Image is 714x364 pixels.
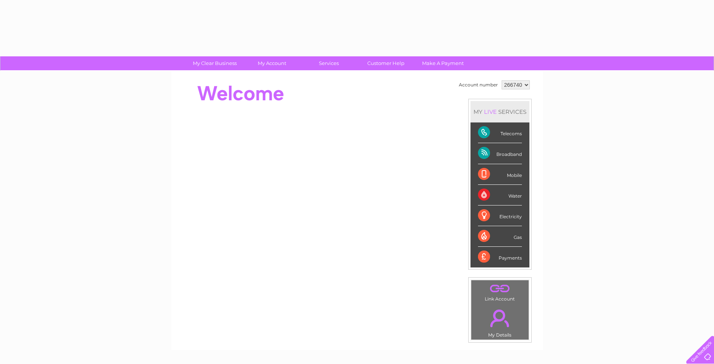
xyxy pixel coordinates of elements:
a: Make A Payment [412,56,474,70]
td: My Details [471,303,529,340]
div: MY SERVICES [470,101,529,122]
a: Services [298,56,360,70]
div: Broadband [478,143,522,164]
div: Water [478,185,522,205]
div: Payments [478,247,522,267]
a: . [473,305,527,331]
td: Account number [457,79,500,91]
div: LIVE [483,108,498,115]
a: Customer Help [355,56,417,70]
td: Link Account [471,280,529,304]
a: My Clear Business [184,56,246,70]
a: My Account [241,56,303,70]
div: Mobile [478,164,522,185]
a: . [473,282,527,295]
div: Telecoms [478,122,522,143]
div: Electricity [478,205,522,226]
div: Gas [478,226,522,247]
